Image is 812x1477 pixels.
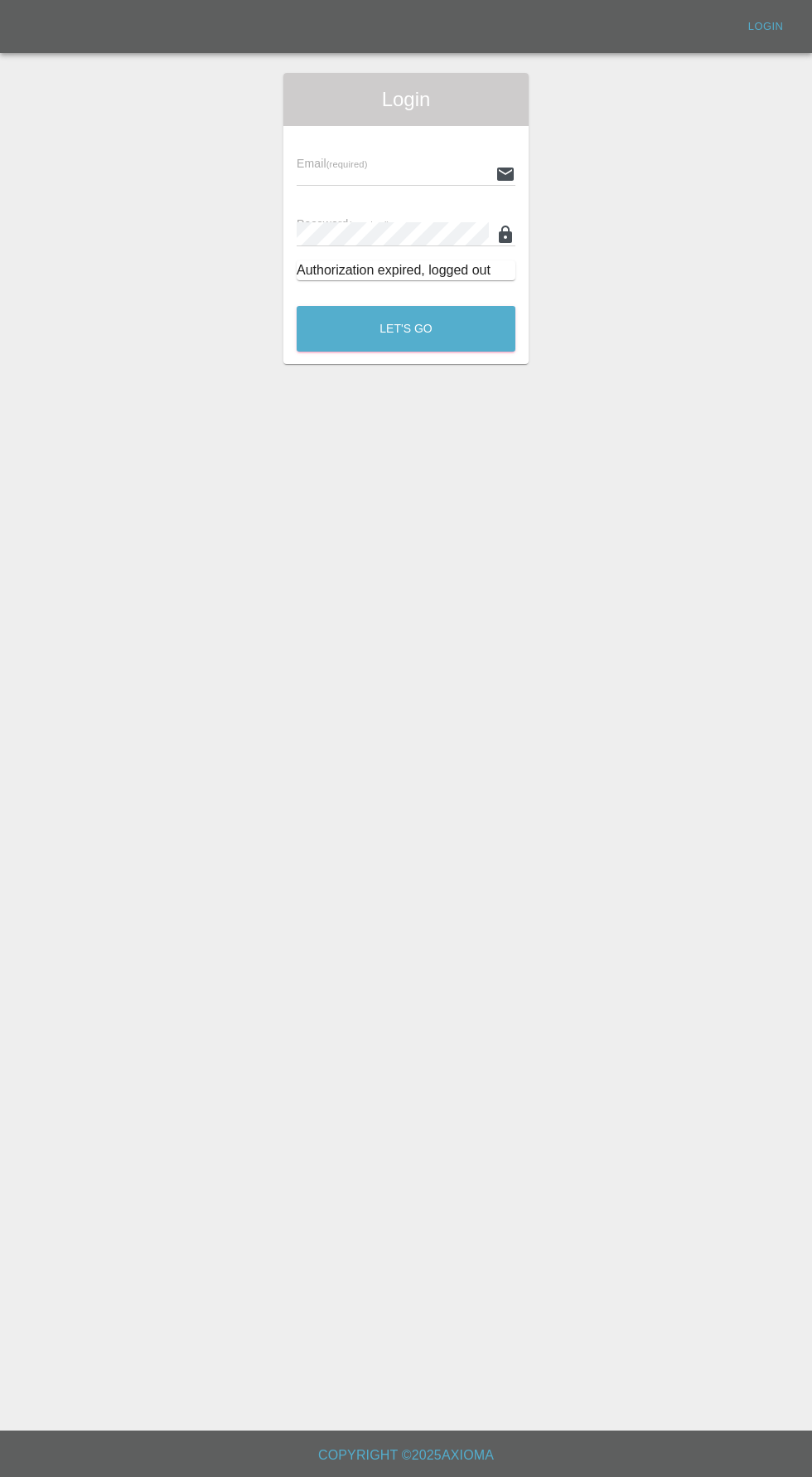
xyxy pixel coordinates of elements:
span: Login [297,86,515,113]
span: Password [297,217,389,231]
button: Let's Go [297,306,515,352]
a: Login [739,14,792,40]
span: Email [297,157,367,170]
small: (required) [326,159,368,169]
h6: Copyright © 2025 Axioma [13,1444,799,1467]
small: (required) [349,220,390,230]
div: Authorization expired, logged out [297,260,515,280]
